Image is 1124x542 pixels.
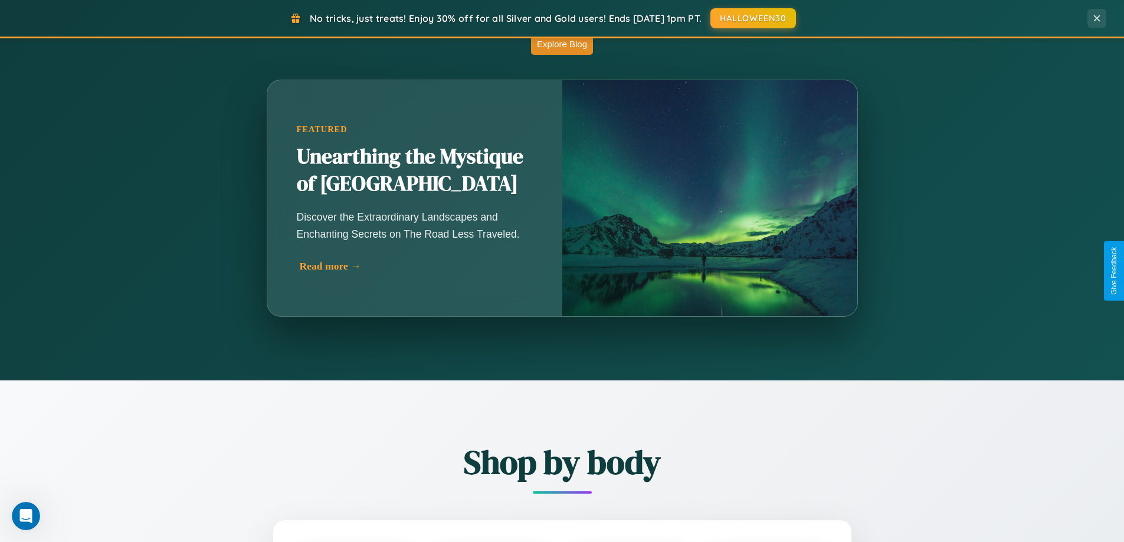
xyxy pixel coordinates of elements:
[208,439,916,485] h2: Shop by body
[531,33,593,55] button: Explore Blog
[1110,247,1118,295] div: Give Feedback
[710,8,796,28] button: HALLOWEEN30
[300,260,536,272] div: Read more →
[297,143,533,198] h2: Unearthing the Mystique of [GEOGRAPHIC_DATA]
[310,12,702,24] span: No tricks, just treats! Enjoy 30% off for all Silver and Gold users! Ends [DATE] 1pm PT.
[297,124,533,134] div: Featured
[12,502,40,530] iframe: Intercom live chat
[297,209,533,242] p: Discover the Extraordinary Landscapes and Enchanting Secrets on The Road Less Traveled.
